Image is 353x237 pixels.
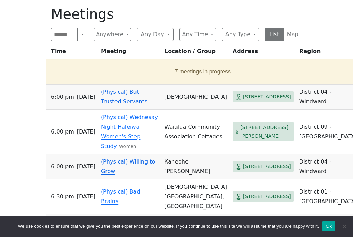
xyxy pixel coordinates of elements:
span: 6:00 PM [51,92,74,102]
h1: Meetings [51,6,302,22]
button: Search [77,28,88,41]
small: Women [119,144,136,149]
button: Map [283,28,302,41]
button: Any Day [137,28,174,41]
button: Ok [322,221,335,231]
button: Any Type [222,28,259,41]
button: Anywhere [94,28,131,41]
button: Any Time [179,28,216,41]
span: [DATE] [77,127,95,137]
span: [DATE] [77,92,95,102]
a: (Physical) But Trusted Servants [101,89,147,105]
td: Waialua Community Association Cottages [162,110,230,154]
span: 6:00 PM [51,127,74,137]
th: Time [46,47,98,59]
th: Location / Group [162,47,230,59]
span: [DATE] [77,162,95,171]
th: Meeting [98,47,162,59]
td: [DEMOGRAPHIC_DATA][GEOGRAPHIC_DATA], [GEOGRAPHIC_DATA] [162,179,230,214]
a: (Physical) Wednesay Night Haleiwa Women's Step Study [101,114,158,149]
span: 6:00 PM [51,162,74,171]
span: [STREET_ADDRESS] [243,92,291,101]
span: [STREET_ADDRESS] [243,192,291,201]
a: (Physical) Willing to Grow [101,158,155,175]
span: We use cookies to ensure that we give you the best experience on our website. If you continue to ... [18,223,319,230]
span: [DATE] [77,192,95,201]
th: Address [230,47,296,59]
input: Search [51,28,78,41]
td: [DEMOGRAPHIC_DATA] [162,85,230,110]
span: 6:30 PM [51,192,74,201]
a: (Physical) Bad Brains [101,188,140,205]
td: Kaneohe [PERSON_NAME] [162,154,230,179]
span: No [341,223,348,230]
span: [STREET_ADDRESS][PERSON_NAME] [240,123,291,140]
button: List [265,28,284,41]
span: [STREET_ADDRESS] [243,162,291,171]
